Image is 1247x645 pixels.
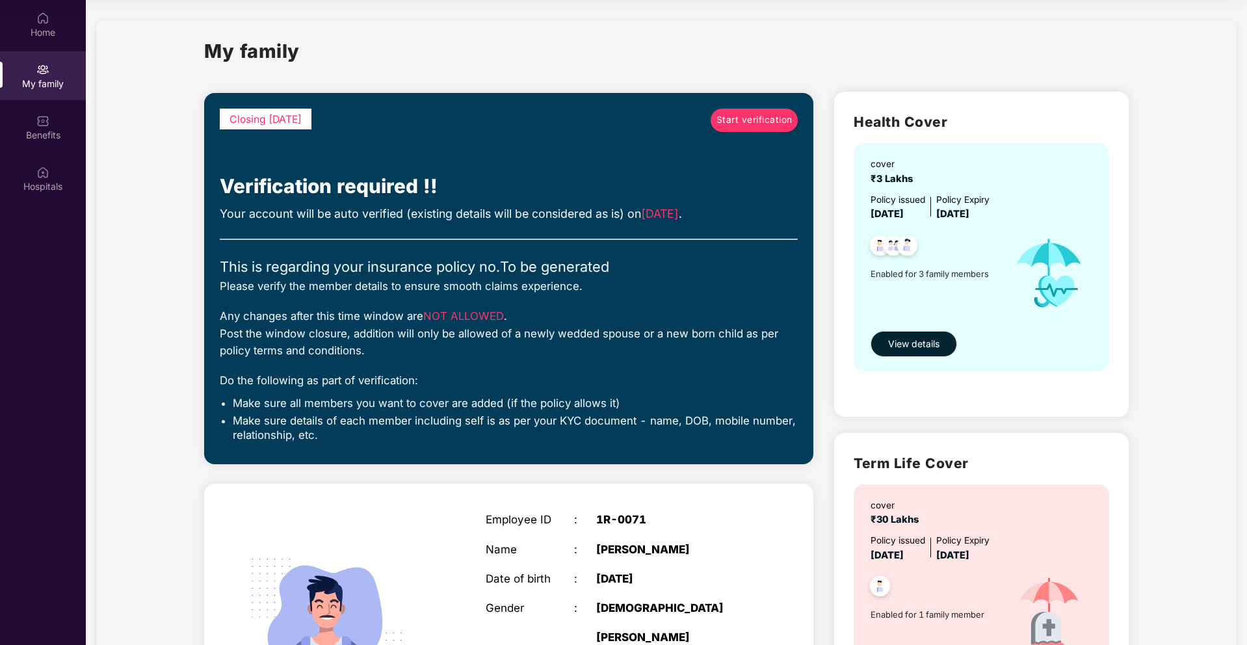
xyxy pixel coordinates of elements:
[423,309,504,322] span: NOT ALLOWED
[854,111,1109,133] h2: Health Cover
[871,608,1001,621] span: Enabled for 1 family member
[596,513,751,526] div: 1R-0071
[1001,222,1097,324] img: icon
[891,231,923,263] img: svg+xml;base64,PHN2ZyB4bWxucz0iaHR0cDovL3d3dy53My5vcmcvMjAwMC9zdmciIHdpZHRoPSI0OC45NDMiIGhlaWdodD...
[596,601,751,614] div: [DEMOGRAPHIC_DATA]
[574,513,596,526] div: :
[878,231,910,263] img: svg+xml;base64,PHN2ZyB4bWxucz0iaHR0cDovL3d3dy53My5vcmcvMjAwMC9zdmciIHdpZHRoPSI0OC45MTUiIGhlaWdodD...
[596,543,751,556] div: [PERSON_NAME]
[871,173,918,185] span: ₹3 Lakhs
[36,12,49,25] img: svg+xml;base64,PHN2ZyBpZD0iSG9tZSIgeG1sbnM9Imh0dHA6Ly93d3cudzMub3JnLzIwMDAvc3ZnIiB3aWR0aD0iMjAiIG...
[936,208,969,220] span: [DATE]
[233,396,798,410] li: Make sure all members you want to cover are added (if the policy allows it)
[220,205,798,223] div: Your account will be auto verified (existing details will be considered as is) on .
[36,63,49,76] img: svg+xml;base64,PHN2ZyB3aWR0aD0iMjAiIGhlaWdodD0iMjAiIHZpZXdCb3g9IjAgMCAyMCAyMCIgZmlsbD0ibm9uZSIgeG...
[220,171,798,202] div: Verification required !!
[574,601,596,614] div: :
[486,601,574,614] div: Gender
[574,572,596,585] div: :
[888,337,939,351] span: View details
[220,256,798,278] div: This is regarding your insurance policy no. To be generated
[204,36,300,66] h1: My family
[711,109,798,132] a: Start verification
[871,514,924,525] span: ₹30 Lakhs
[574,543,596,556] div: :
[871,499,924,513] div: cover
[871,193,925,207] div: Policy issued
[871,157,918,172] div: cover
[220,278,798,295] div: Please verify the member details to ensure smooth claims experience.
[871,267,1001,280] span: Enabled for 3 family members
[486,572,574,585] div: Date of birth
[486,513,574,526] div: Employee ID
[230,113,302,125] span: Closing [DATE]
[233,414,798,443] li: Make sure details of each member including self is as per your KYC document - name, DOB, mobile n...
[641,207,679,220] span: [DATE]
[871,331,957,357] button: View details
[36,114,49,127] img: svg+xml;base64,PHN2ZyBpZD0iQmVuZWZpdHMiIHhtbG5zPSJodHRwOi8vd3d3LnczLm9yZy8yMDAwL3N2ZyIgd2lkdGg9Ij...
[596,572,751,585] div: [DATE]
[871,549,904,561] span: [DATE]
[854,453,1109,474] h2: Term Life Cover
[36,166,49,179] img: svg+xml;base64,PHN2ZyBpZD0iSG9zcGl0YWxzIiB4bWxucz0iaHR0cDovL3d3dy53My5vcmcvMjAwMC9zdmciIHdpZHRoPS...
[864,231,896,263] img: svg+xml;base64,PHN2ZyB4bWxucz0iaHR0cDovL3d3dy53My5vcmcvMjAwMC9zdmciIHdpZHRoPSI0OC45NDMiIGhlaWdodD...
[220,372,798,389] div: Do the following as part of verification:
[936,534,990,548] div: Policy Expiry
[486,543,574,556] div: Name
[716,113,793,127] span: Start verification
[864,572,896,604] img: svg+xml;base64,PHN2ZyB4bWxucz0iaHR0cDovL3d3dy53My5vcmcvMjAwMC9zdmciIHdpZHRoPSI0OC45NDMiIGhlaWdodD...
[871,208,904,220] span: [DATE]
[936,549,969,561] span: [DATE]
[871,534,925,548] div: Policy issued
[220,308,798,359] div: Any changes after this time window are . Post the window closure, addition will only be allowed o...
[936,193,990,207] div: Policy Expiry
